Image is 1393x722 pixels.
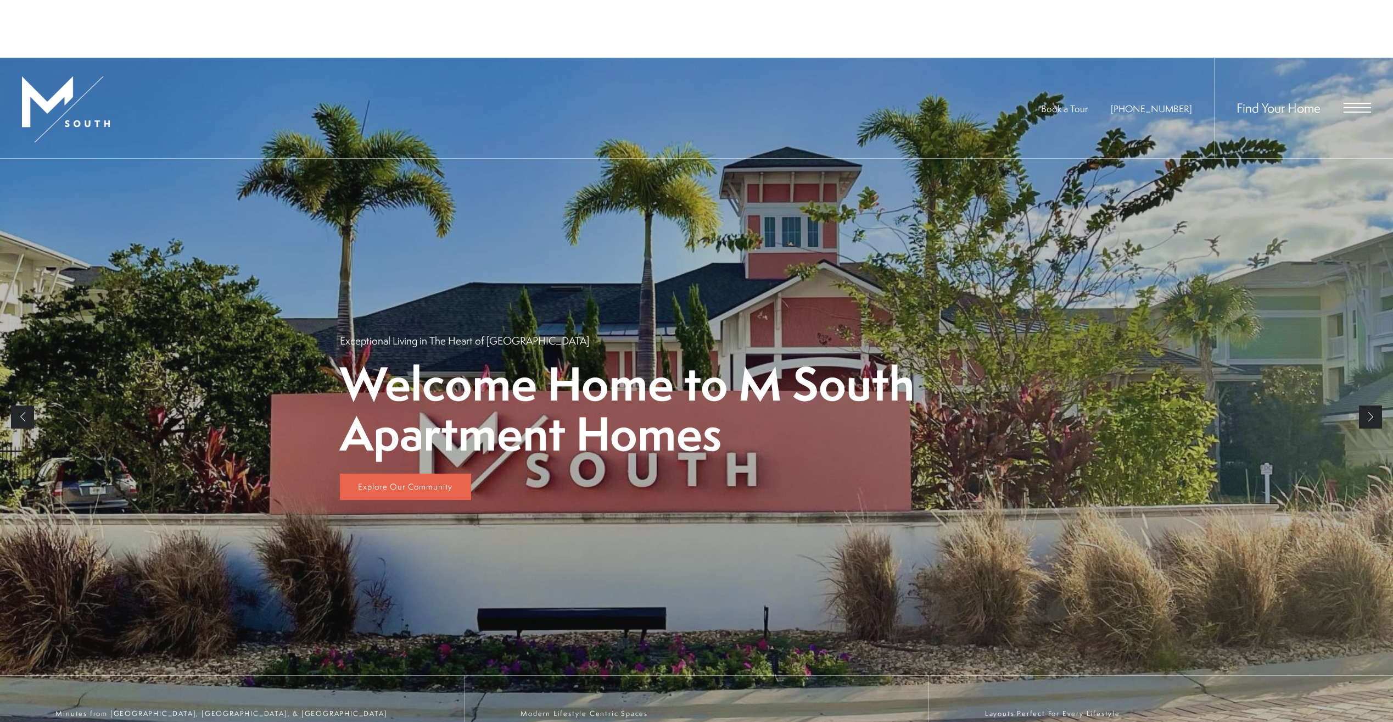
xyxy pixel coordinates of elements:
span: Minutes from [GEOGRAPHIC_DATA], [GEOGRAPHIC_DATA], & [GEOGRAPHIC_DATA] [55,709,387,718]
a: Explore Our Community [340,474,471,500]
a: Call Us at 813-570-8014 [1111,102,1192,115]
img: MSouth [22,76,110,142]
span: [PHONE_NUMBER] [1111,102,1192,115]
button: Open Menu [1344,103,1371,113]
a: Previous [11,406,34,429]
a: Next [1359,406,1382,429]
span: Layouts Perfect For Every Lifestyle [985,709,1120,718]
a: Book a Tour [1041,102,1088,115]
a: Find Your Home [1237,99,1321,116]
p: Welcome Home to M South Apartment Homes [340,359,1054,458]
span: Modern Lifestyle Centric Spaces [521,709,711,718]
p: Exceptional Living in The Heart of [GEOGRAPHIC_DATA] [340,334,589,348]
span: Explore Our Community [358,481,452,492]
